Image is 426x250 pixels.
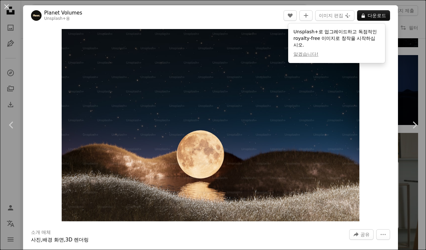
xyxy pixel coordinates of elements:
button: 컬렉션에 추가 [299,10,313,21]
span: , [64,237,66,243]
img: 눈 덮인 산맥 위로 보름달이 뜬다 [62,29,359,221]
button: 좋아요 [284,10,297,21]
span: 공유 [360,230,370,239]
button: 다운로드 [357,10,390,21]
div: 용 [44,16,82,21]
a: 배경 화면 [43,237,64,243]
span: , [41,237,43,243]
button: 알겠습니다! [293,51,319,58]
a: 3D 렌더링 [65,237,89,243]
div: Unsplash+로 업그레이드하고 독점적인 royalty-free 이미지로 창작을 시작하십시오. [288,23,385,63]
a: 사진 [31,237,41,243]
button: 이 이미지 공유 [349,229,374,240]
button: 이미지 편집 [315,10,354,21]
a: Unsplash+ [44,16,66,21]
button: 이 이미지 확대 [62,29,359,221]
a: Planet Volumes [44,10,82,16]
button: 더 많은 작업 [376,229,390,240]
h3: 소개 매체 [31,229,51,236]
img: Planet Volumes의 프로필로 이동 [31,10,42,21]
a: 다음 [403,93,426,157]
